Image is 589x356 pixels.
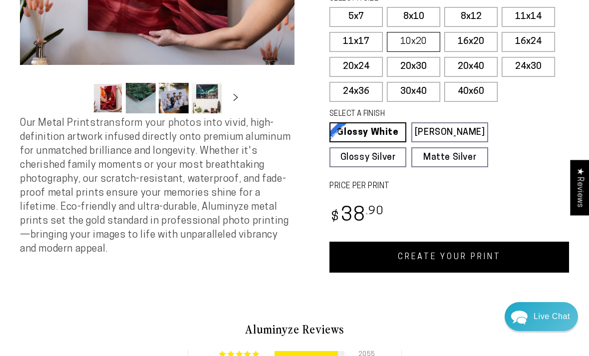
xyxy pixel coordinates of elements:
[329,57,383,77] label: 20x24
[329,7,383,27] label: 5x7
[502,7,555,27] label: 11x14
[159,83,189,113] button: Load image 3 in gallery view
[444,57,498,77] label: 20x40
[329,82,383,102] label: 24x36
[329,32,383,52] label: 11x17
[387,57,440,77] label: 20x30
[329,206,384,226] bdi: 38
[329,122,406,142] a: Glossy White
[411,122,488,142] a: [PERSON_NAME]
[387,82,440,102] label: 30x40
[329,181,569,192] label: PRICE PER PRINT
[329,147,406,167] a: Glossy Silver
[225,87,247,109] button: Slide right
[93,83,123,113] button: Load image 1 in gallery view
[505,302,578,331] div: Chat widget toggle
[366,206,384,217] sup: .90
[387,32,440,52] label: 10x20
[329,109,469,120] legend: SELECT A FINISH
[68,87,90,109] button: Slide left
[126,83,156,113] button: Load image 2 in gallery view
[444,82,498,102] label: 40x60
[502,32,555,52] label: 16x24
[20,118,291,254] span: Our Metal Prints transform your photos into vivid, high-definition artwork infused directly onto ...
[502,57,555,77] label: 24x30
[534,302,570,331] div: Contact Us Directly
[444,32,498,52] label: 16x20
[411,147,488,167] a: Matte Silver
[331,211,339,224] span: $
[387,7,440,27] label: 8x10
[444,7,498,27] label: 8x12
[192,83,222,113] button: Load image 4 in gallery view
[329,242,569,273] a: CREATE YOUR PRINT
[28,321,561,338] h2: Aluminyze Reviews
[570,160,589,215] div: Click to open Judge.me floating reviews tab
